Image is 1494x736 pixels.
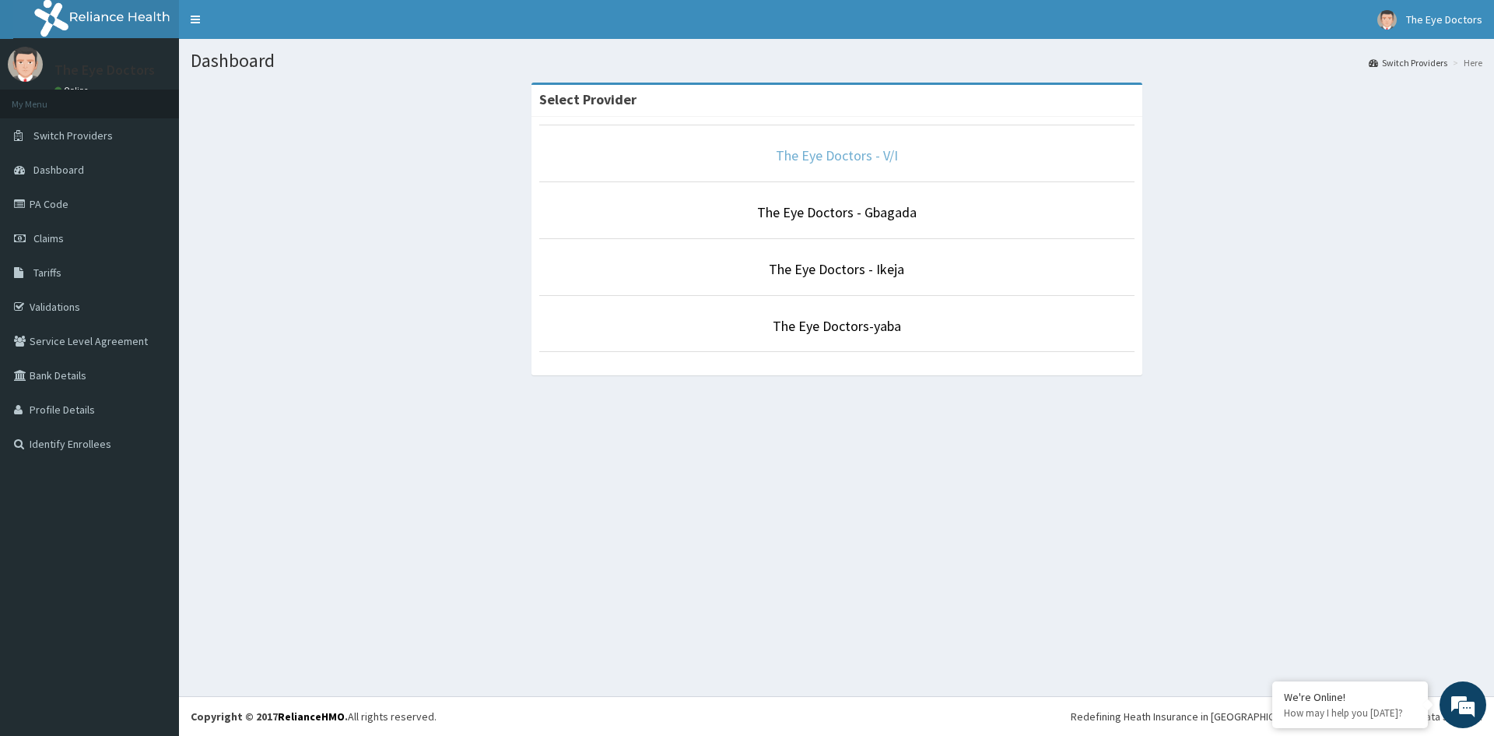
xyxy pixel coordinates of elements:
[1377,10,1397,30] img: User Image
[33,163,84,177] span: Dashboard
[191,710,348,724] strong: Copyright © 2017 .
[33,129,113,143] span: Switch Providers
[54,85,92,96] a: Online
[179,696,1494,736] footer: All rights reserved.
[757,203,917,221] a: The Eye Doctors - Gbagada
[8,47,43,82] img: User Image
[776,146,898,164] a: The Eye Doctors - V/I
[539,90,637,108] strong: Select Provider
[54,63,155,77] p: The Eye Doctors
[1369,56,1447,69] a: Switch Providers
[1284,690,1416,704] div: We're Online!
[773,317,901,335] a: The Eye Doctors-yaba
[1449,56,1482,69] li: Here
[33,231,64,245] span: Claims
[1071,709,1482,724] div: Redefining Heath Insurance in [GEOGRAPHIC_DATA] using Telemedicine and Data Science!
[191,51,1482,71] h1: Dashboard
[769,260,904,278] a: The Eye Doctors - Ikeja
[1284,706,1416,720] p: How may I help you today?
[33,266,61,280] span: Tariffs
[278,710,345,724] a: RelianceHMO
[1406,12,1482,26] span: The Eye Doctors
